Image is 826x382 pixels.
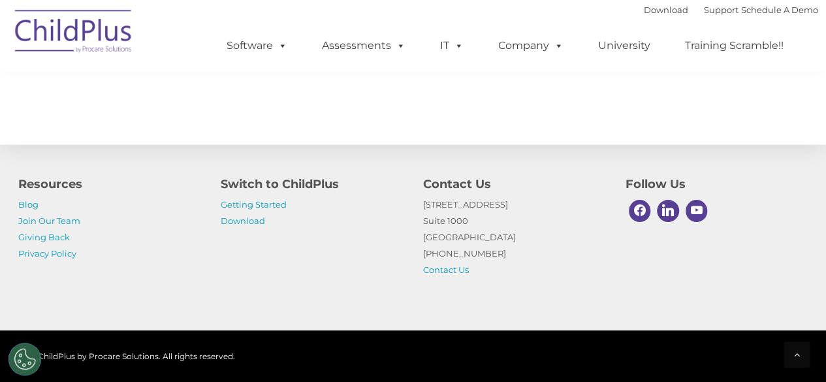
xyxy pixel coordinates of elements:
[18,232,70,242] a: Giving Back
[682,197,711,225] a: Youtube
[485,33,577,59] a: Company
[8,343,41,375] button: Cookies Settings
[427,33,477,59] a: IT
[221,215,265,226] a: Download
[18,175,201,193] h4: Resources
[704,5,739,15] a: Support
[644,5,818,15] font: |
[585,33,663,59] a: University
[741,5,818,15] a: Schedule A Demo
[18,248,76,259] a: Privacy Policy
[8,351,235,361] span: © 2025 ChildPlus by Procare Solutions. All rights reserved.
[672,33,797,59] a: Training Scramble!!
[654,197,682,225] a: Linkedin
[423,197,606,278] p: [STREET_ADDRESS] Suite 1000 [GEOGRAPHIC_DATA] [PHONE_NUMBER]
[644,5,688,15] a: Download
[214,33,300,59] a: Software
[221,199,287,210] a: Getting Started
[18,215,80,226] a: Join Our Team
[423,264,469,275] a: Contact Us
[626,197,654,225] a: Facebook
[626,175,808,193] h4: Follow Us
[182,86,221,96] span: Last name
[221,175,404,193] h4: Switch to ChildPlus
[423,175,606,193] h4: Contact Us
[8,1,139,66] img: ChildPlus by Procare Solutions
[18,199,39,210] a: Blog
[182,140,237,150] span: Phone number
[309,33,419,59] a: Assessments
